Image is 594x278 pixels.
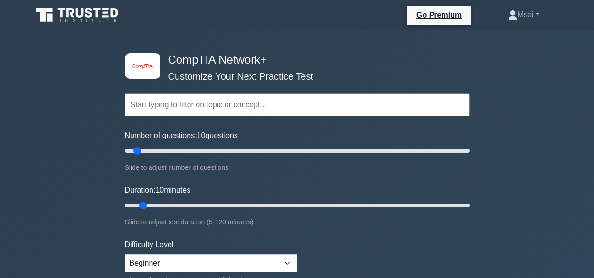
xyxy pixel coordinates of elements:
div: Slide to adjust number of questions [125,162,470,173]
label: Number of questions: questions [125,130,238,141]
label: Difficulty Level [125,239,174,250]
label: Duration: minutes [125,185,191,196]
span: 10 [155,186,164,194]
input: Start typing to filter on topic or concept... [125,93,470,116]
a: Msei [485,5,562,24]
h4: CompTIA Network+ [164,53,423,67]
span: 10 [197,131,206,139]
a: Go Premium [411,9,467,21]
div: Slide to adjust test duration (5-120 minutes) [125,216,470,228]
